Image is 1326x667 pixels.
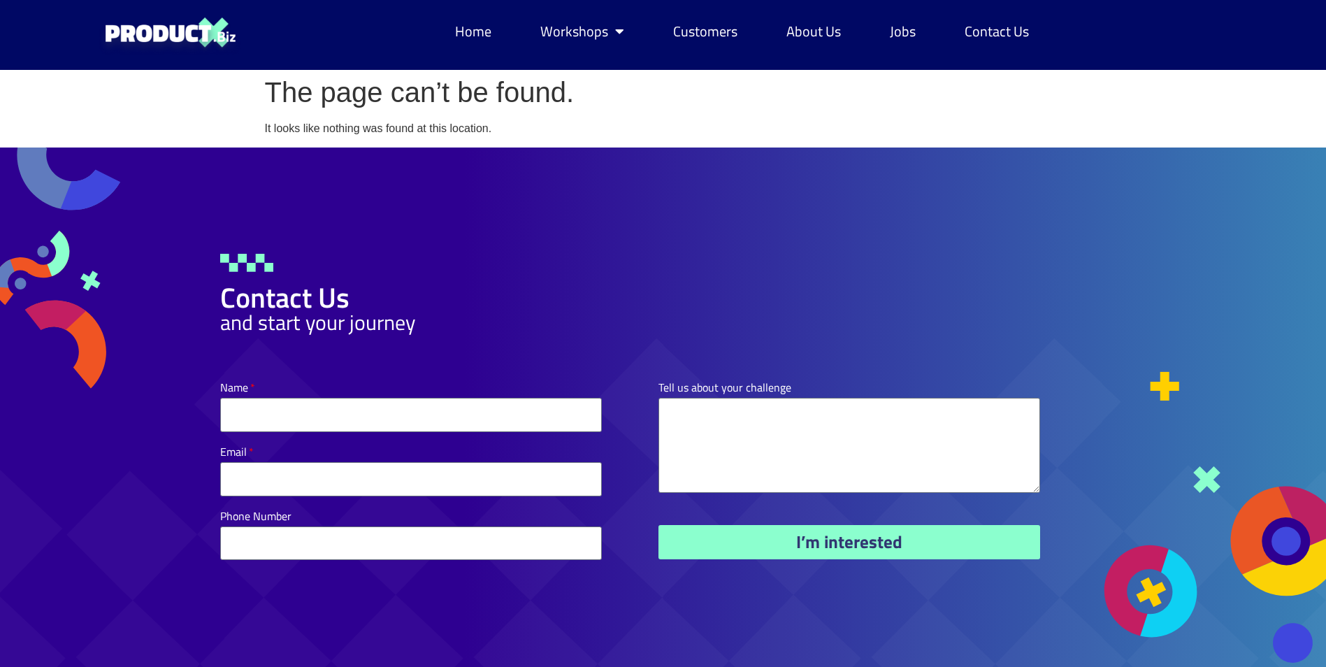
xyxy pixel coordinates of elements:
[658,525,1040,559] button: I’m interested
[441,15,1043,48] nav: Menu
[220,510,291,526] label: Phone Number
[526,15,638,48] a: Workshops
[265,76,1062,109] h1: The page can’t be found.
[220,312,1040,333] h3: and start your journey
[220,284,1040,312] h2: Contact Us
[796,533,902,551] span: I’m interested
[772,15,855,48] a: About Us
[220,382,255,398] label: Name
[265,120,1062,137] p: It looks like nothing was found at this location.
[658,382,791,398] label: Tell us about your challenge
[951,15,1043,48] a: Contact Us
[659,15,751,48] a: Customers
[220,446,254,462] label: Email
[441,15,505,48] a: Home
[220,382,1040,560] form: Contact Form
[876,15,930,48] a: Jobs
